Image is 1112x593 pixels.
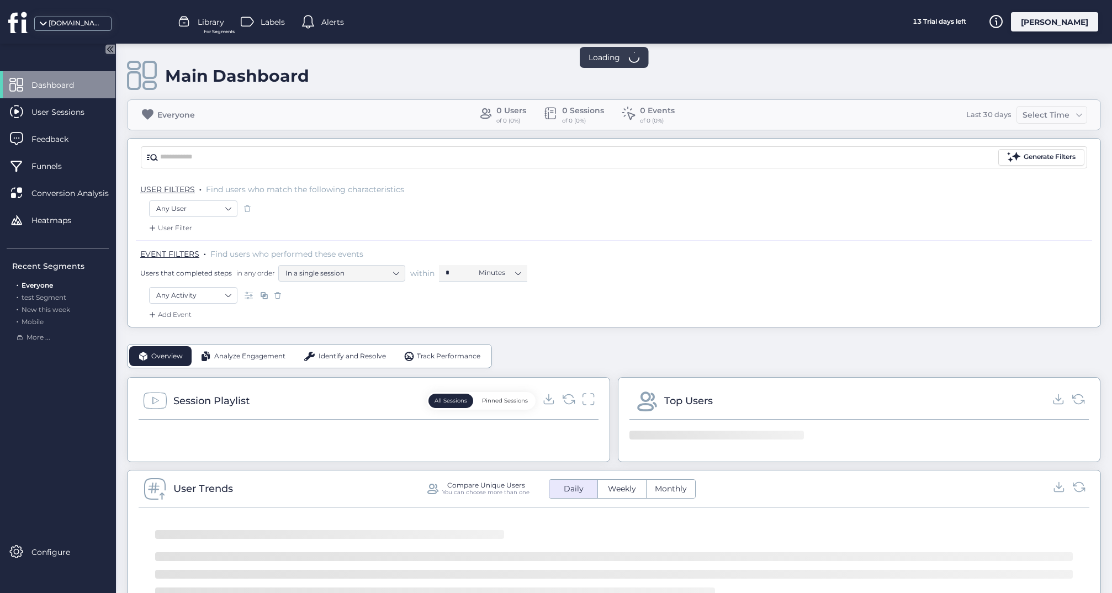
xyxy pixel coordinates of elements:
nz-select-item: Any Activity [156,287,230,304]
span: More ... [27,332,50,343]
span: . [199,182,202,193]
button: All Sessions [428,394,473,408]
button: Weekly [598,480,646,498]
span: . [17,315,18,326]
span: in any order [234,268,275,278]
span: Alerts [321,16,344,28]
div: 13 Trial days left [898,12,981,31]
span: EVENT FILTERS [140,249,199,259]
span: . [17,279,18,289]
div: Add Event [147,309,192,320]
div: User Trends [173,481,233,496]
button: Monthly [647,480,695,498]
span: USER FILTERS [140,184,195,194]
span: New this week [22,305,70,314]
span: . [204,247,206,258]
div: [DOMAIN_NAME] [49,18,104,29]
div: Top Users [664,393,713,409]
div: [PERSON_NAME] [1011,12,1098,31]
span: Daily [557,483,590,495]
span: . [17,303,18,314]
span: Library [198,16,224,28]
span: Dashboard [31,79,91,91]
span: Track Performance [417,351,480,362]
span: Analyze Engagement [214,351,285,362]
span: Heatmaps [31,214,88,226]
span: Conversion Analysis [31,187,125,199]
span: Monthly [648,483,693,495]
span: Users that completed steps [140,268,232,278]
div: Session Playlist [173,393,250,409]
div: Generate Filters [1024,152,1076,162]
div: Main Dashboard [165,66,309,86]
button: Generate Filters [998,149,1084,166]
span: Configure [31,546,87,558]
span: Find users who performed these events [210,249,363,259]
span: Labels [261,16,285,28]
span: test Segment [22,293,66,301]
button: Daily [549,480,597,498]
span: Mobile [22,317,44,326]
span: Funnels [31,160,78,172]
button: Pinned Sessions [476,394,534,408]
nz-select-item: Any User [156,200,230,217]
span: Find users who match the following characteristics [206,184,404,194]
nz-select-item: In a single session [285,265,398,282]
span: User Sessions [31,106,101,118]
div: Compare Unique Users [447,481,525,489]
div: You can choose more than one [442,489,529,496]
span: For Segments [204,28,235,35]
span: within [410,268,435,279]
span: Loading [589,51,620,63]
span: Everyone [22,281,53,289]
div: Recent Segments [12,260,109,272]
span: Weekly [601,483,643,495]
nz-select-item: Minutes [479,264,521,281]
span: Feedback [31,133,85,145]
span: . [17,291,18,301]
div: User Filter [147,223,192,234]
span: Identify and Resolve [319,351,386,362]
span: Overview [151,351,183,362]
